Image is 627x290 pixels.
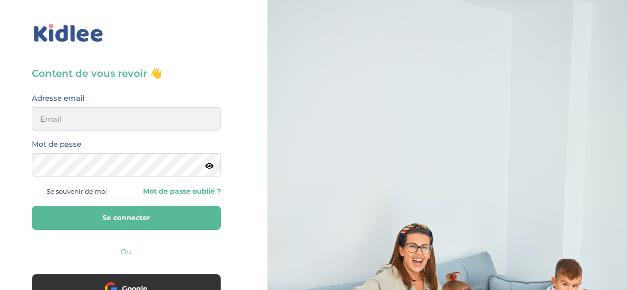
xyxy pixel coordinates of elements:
a: Mot de passe oublié ? [134,187,221,196]
label: Adresse email [32,92,84,105]
button: Se connecter [32,206,221,230]
span: Ou [121,247,132,256]
input: Email [32,107,221,131]
h3: Content de vous revoir 👋 [32,67,221,80]
label: Mot de passe [32,138,81,151]
span: Se souvenir de moi [47,185,107,198]
img: logo_kidlee_bleu [32,22,105,45]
